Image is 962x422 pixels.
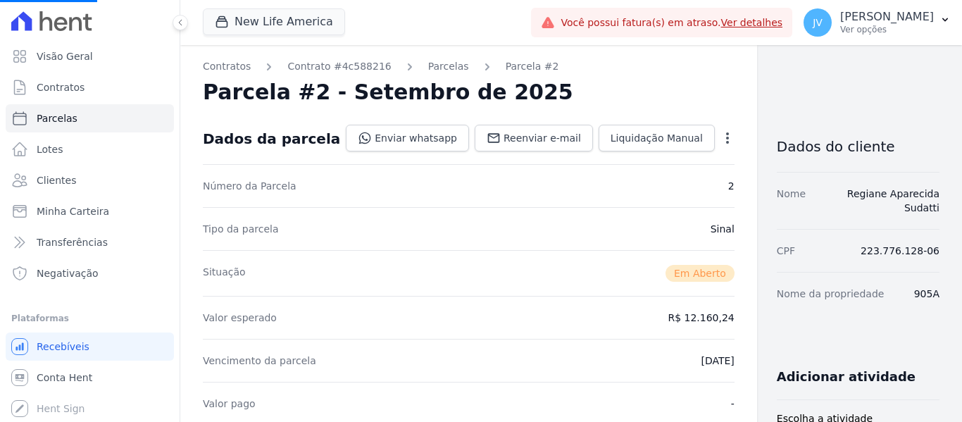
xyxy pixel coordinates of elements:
[37,204,109,218] span: Minha Carteira
[37,49,93,63] span: Visão Geral
[6,42,174,70] a: Visão Geral
[777,368,916,385] h3: Adicionar atividade
[840,24,934,35] p: Ver opções
[37,142,63,156] span: Lotes
[37,80,85,94] span: Contratos
[6,259,174,287] a: Negativação
[599,125,715,151] a: Liquidação Manual
[6,104,174,132] a: Parcelas
[37,235,108,249] span: Transferências
[37,173,76,187] span: Clientes
[11,310,168,327] div: Plataformas
[37,340,89,354] span: Recebíveis
[6,73,174,101] a: Contratos
[6,333,174,361] a: Recebíveis
[6,228,174,256] a: Transferências
[792,3,962,42] button: JV [PERSON_NAME] Ver opções
[287,59,391,74] a: Contrato #4c588216
[203,8,345,35] button: New Life America
[37,371,92,385] span: Conta Hent
[203,265,246,282] dt: Situação
[701,354,734,368] dd: [DATE]
[813,18,823,27] span: JV
[777,287,885,301] dt: Nome da propriedade
[475,125,593,151] a: Reenviar e-mail
[728,179,735,193] dd: 2
[428,59,469,74] a: Parcelas
[561,15,782,30] span: Você possui fatura(s) em atraso.
[203,59,251,74] a: Contratos
[6,197,174,225] a: Minha Carteira
[777,244,795,258] dt: CPF
[504,131,581,145] span: Reenviar e-mail
[37,111,77,125] span: Parcelas
[6,135,174,163] a: Lotes
[346,125,469,151] a: Enviar whatsapp
[711,222,735,236] dd: Sinal
[6,364,174,392] a: Conta Hent
[37,266,99,280] span: Negativação
[847,188,939,213] a: Regiane Aparecida Sudatti
[203,179,296,193] dt: Número da Parcela
[203,354,316,368] dt: Vencimento da parcela
[777,138,939,155] h3: Dados do cliente
[777,187,806,215] dt: Nome
[861,244,939,258] dd: 223.776.128-06
[668,311,734,325] dd: R$ 12.160,24
[203,80,573,105] h2: Parcela #2 - Setembro de 2025
[840,10,934,24] p: [PERSON_NAME]
[6,166,174,194] a: Clientes
[203,130,340,147] div: Dados da parcela
[203,397,256,411] dt: Valor pago
[731,397,735,411] dd: -
[611,131,703,145] span: Liquidação Manual
[203,222,279,236] dt: Tipo da parcela
[666,265,735,282] span: Em Aberto
[506,59,559,74] a: Parcela #2
[914,287,939,301] dd: 905A
[721,17,783,28] a: Ver detalhes
[203,59,735,74] nav: Breadcrumb
[203,311,277,325] dt: Valor esperado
